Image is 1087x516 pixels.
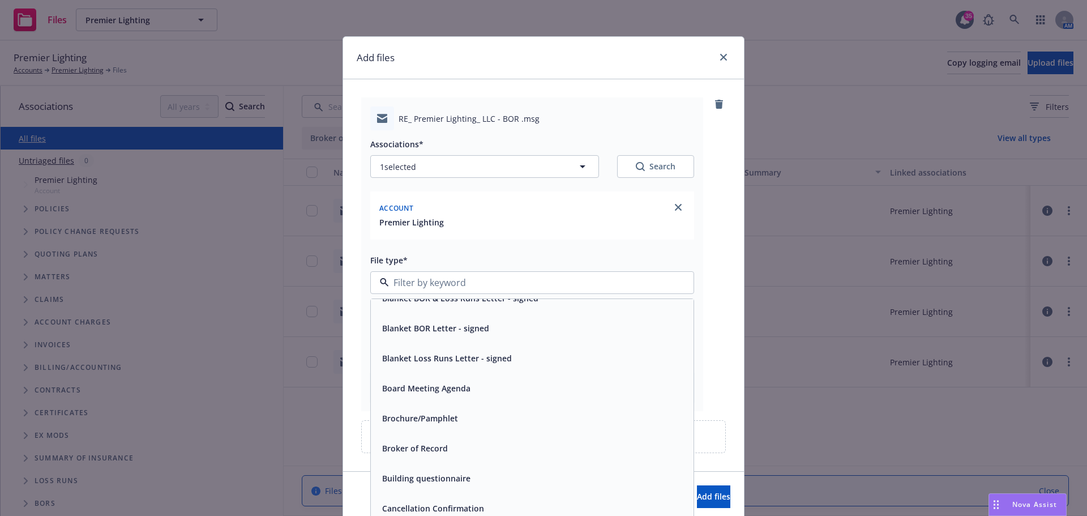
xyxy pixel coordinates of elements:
[379,216,444,228] button: Premier Lighting
[357,50,395,65] h1: Add files
[989,494,1003,515] div: Drag to move
[717,50,730,64] a: close
[382,382,470,394] button: Board Meeting Agenda
[382,322,489,334] button: Blanket BOR Letter - signed
[617,155,694,178] button: SearchSearch
[361,420,726,453] div: Upload new files
[697,485,730,508] button: Add files
[370,255,408,266] span: File type*
[988,493,1067,516] button: Nova Assist
[636,162,645,171] svg: Search
[712,97,726,111] a: remove
[379,203,413,213] span: Account
[399,113,540,125] span: RE_ Premier Lighting_ LLC - BOR .msg
[380,161,416,173] span: 1 selected
[382,472,470,484] button: Building questionnaire
[382,442,448,454] button: Broker of Record
[697,491,730,502] span: Add files
[389,276,671,289] input: Filter by keyword
[671,201,685,214] a: close
[382,502,484,514] button: Cancellation Confirmation
[370,155,599,178] button: 1selected
[382,352,512,364] button: Blanket Loss Runs Letter - signed
[1012,500,1057,509] span: Nova Assist
[382,412,458,424] button: Brochure/Pamphlet
[370,139,423,150] span: Associations*
[636,161,675,172] div: Search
